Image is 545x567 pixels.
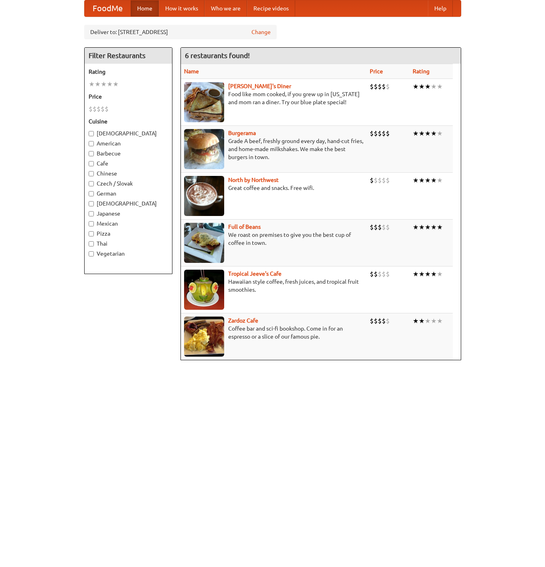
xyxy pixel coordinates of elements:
[386,82,390,91] li: $
[85,0,131,16] a: FoodMe
[251,28,271,36] a: Change
[184,223,224,263] img: beans.jpg
[413,68,430,75] a: Rating
[428,0,453,16] a: Help
[247,0,295,16] a: Recipe videos
[419,129,425,138] li: ★
[425,223,431,232] li: ★
[378,176,382,185] li: $
[228,83,291,89] a: [PERSON_NAME]'s Diner
[374,82,378,91] li: $
[89,68,168,76] h5: Rating
[386,317,390,325] li: $
[413,129,419,138] li: ★
[184,137,363,161] p: Grade A beef, freshly ground every day, hand-cut fries, and home-made milkshakes. We make the bes...
[95,80,101,89] li: ★
[431,82,437,91] li: ★
[184,317,224,357] img: zardoz.jpg
[378,82,382,91] li: $
[228,130,256,136] a: Burgerama
[89,171,94,176] input: Chinese
[89,220,168,228] label: Mexican
[370,270,374,278] li: $
[107,80,113,89] li: ★
[184,82,224,122] img: sallys.jpg
[89,191,94,196] input: German
[370,317,374,325] li: $
[382,317,386,325] li: $
[374,270,378,278] li: $
[89,93,168,101] h5: Price
[184,176,224,216] img: north.jpg
[431,270,437,278] li: ★
[89,181,94,186] input: Czech / Slovak
[185,52,250,59] ng-pluralize: 6 restaurants found!
[370,68,383,75] a: Price
[419,176,425,185] li: ★
[425,129,431,138] li: ★
[382,129,386,138] li: $
[89,139,168,147] label: American
[431,129,437,138] li: ★
[437,82,443,91] li: ★
[105,105,109,113] li: $
[184,90,363,106] p: Food like mom cooked, if you grew up in [US_STATE] and mom ran a diner. Try our blue plate special!
[89,231,94,236] input: Pizza
[184,278,363,294] p: Hawaiian style coffee, fresh juices, and tropical fruit smoothies.
[431,176,437,185] li: ★
[374,176,378,185] li: $
[89,161,94,166] input: Cafe
[228,177,279,183] a: North by Northwest
[228,224,261,230] a: Full of Beans
[386,129,390,138] li: $
[89,251,94,256] input: Vegetarian
[378,223,382,232] li: $
[378,317,382,325] li: $
[184,231,363,247] p: We roast on premises to give you the best cup of coffee in town.
[101,105,105,113] li: $
[431,317,437,325] li: ★
[413,223,419,232] li: ★
[419,223,425,232] li: ★
[370,223,374,232] li: $
[437,176,443,185] li: ★
[89,159,168,167] label: Cafe
[89,149,168,157] label: Barbecue
[89,141,94,146] input: American
[382,270,386,278] li: $
[386,176,390,185] li: $
[89,190,168,198] label: German
[89,80,95,89] li: ★
[419,270,425,278] li: ★
[437,270,443,278] li: ★
[85,48,172,64] h4: Filter Restaurants
[437,223,443,232] li: ★
[419,317,425,325] li: ★
[382,82,386,91] li: $
[413,82,419,91] li: ★
[89,129,168,137] label: [DEMOGRAPHIC_DATA]
[378,270,382,278] li: $
[374,223,378,232] li: $
[89,210,168,218] label: Japanese
[89,250,168,258] label: Vegetarian
[228,270,282,277] a: Tropical Jeeve's Cafe
[425,82,431,91] li: ★
[370,82,374,91] li: $
[228,317,258,324] a: Zardoz Cafe
[89,117,168,125] h5: Cuisine
[382,176,386,185] li: $
[131,0,159,16] a: Home
[89,241,94,246] input: Thai
[184,68,199,75] a: Name
[425,317,431,325] li: ★
[370,176,374,185] li: $
[425,176,431,185] li: ★
[89,201,94,206] input: [DEMOGRAPHIC_DATA]
[84,25,277,39] div: Deliver to: [STREET_ADDRESS]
